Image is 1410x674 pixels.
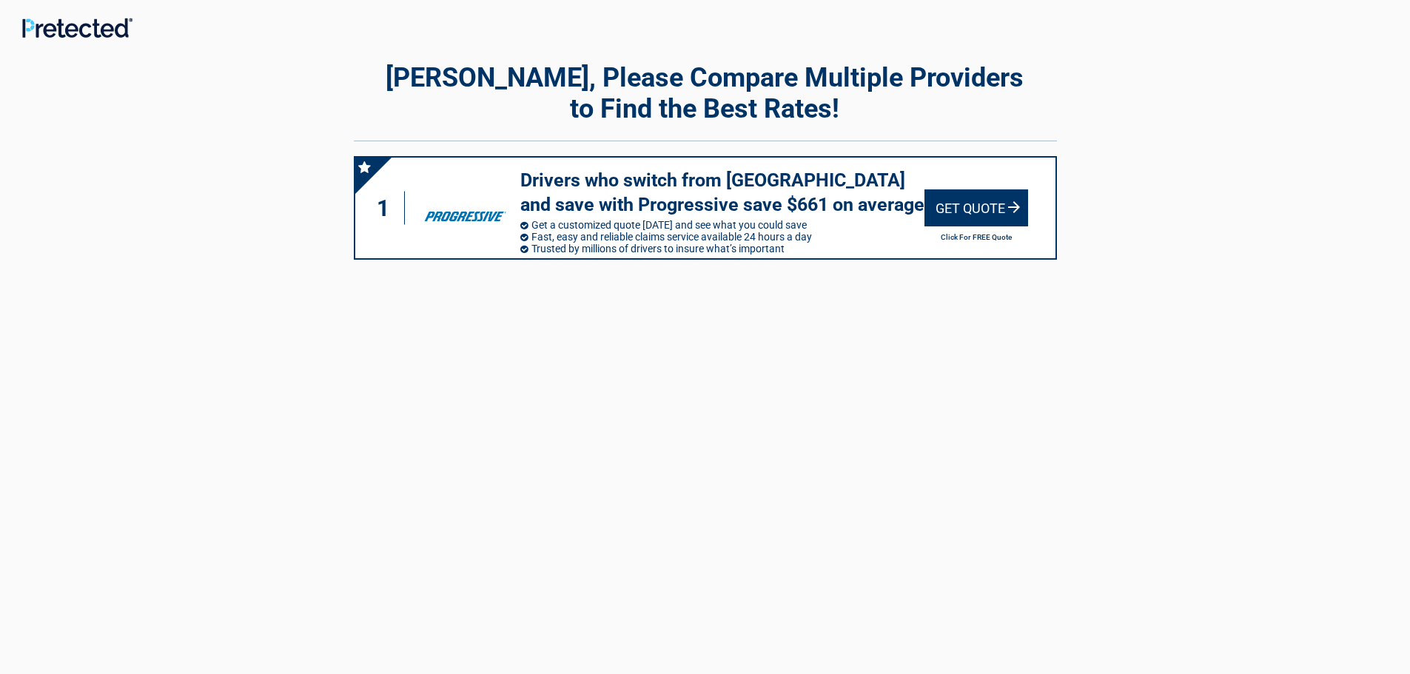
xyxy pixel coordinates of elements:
[520,169,924,217] h3: Drivers who switch from [GEOGRAPHIC_DATA] and save with Progressive save $661 on average
[370,192,406,225] div: 1
[520,219,924,231] li: Get a customized quote [DATE] and see what you could save
[924,233,1028,241] h2: Click For FREE Quote
[924,189,1028,226] div: Get Quote
[22,18,132,38] img: Main Logo
[417,185,512,231] img: progressive's logo
[520,231,924,243] li: Fast, easy and reliable claims service available 24 hours a day
[354,62,1057,124] h2: [PERSON_NAME], Please Compare Multiple Providers to Find the Best Rates!
[520,243,924,255] li: Trusted by millions of drivers to insure what’s important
